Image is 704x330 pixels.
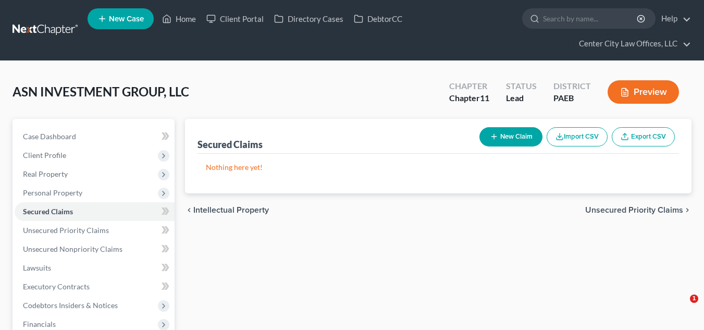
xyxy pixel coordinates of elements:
i: chevron_right [683,206,691,214]
span: Codebtors Insiders & Notices [23,301,118,310]
button: Import CSV [547,127,608,146]
a: Unsecured Priority Claims [15,221,175,240]
a: Executory Contracts [15,277,175,296]
i: chevron_left [185,206,193,214]
a: DebtorCC [349,9,407,28]
button: Preview [608,80,679,104]
span: Secured Claims [23,207,73,216]
a: Home [157,9,201,28]
div: PAEB [553,92,591,104]
span: 1 [690,295,698,303]
span: Intellectual Property [193,206,269,214]
span: Unsecured Priority Claims [23,226,109,235]
div: Chapter [449,80,489,92]
span: Executory Contracts [23,282,90,291]
a: Directory Cases [269,9,349,28]
span: Unsecured Nonpriority Claims [23,245,122,253]
a: Lawsuits [15,259,175,277]
span: 11 [480,93,489,103]
span: New Case [109,15,144,23]
p: Nothing here yet! [206,162,671,173]
span: Financials [23,320,56,328]
a: Client Portal [201,9,269,28]
a: Export CSV [612,127,675,146]
span: ASN INVESTMENT GROUP, LLC [13,84,189,99]
span: Client Profile [23,151,66,160]
div: Secured Claims [197,138,263,151]
button: New Claim [479,127,542,146]
button: chevron_left Intellectual Property [185,206,269,214]
div: Chapter [449,92,489,104]
div: Lead [506,92,537,104]
span: Real Property [23,169,68,178]
a: Case Dashboard [15,127,175,146]
span: Unsecured Priority Claims [585,206,683,214]
button: Unsecured Priority Claims chevron_right [585,206,691,214]
a: Center City Law Offices, LLC [574,34,691,53]
div: District [553,80,591,92]
span: Personal Property [23,188,82,197]
input: Search by name... [543,9,638,28]
span: Case Dashboard [23,132,76,141]
a: Unsecured Nonpriority Claims [15,240,175,259]
a: Help [656,9,691,28]
div: Status [506,80,537,92]
span: Lawsuits [23,263,51,272]
iframe: Intercom live chat [669,295,694,320]
a: Secured Claims [15,202,175,221]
